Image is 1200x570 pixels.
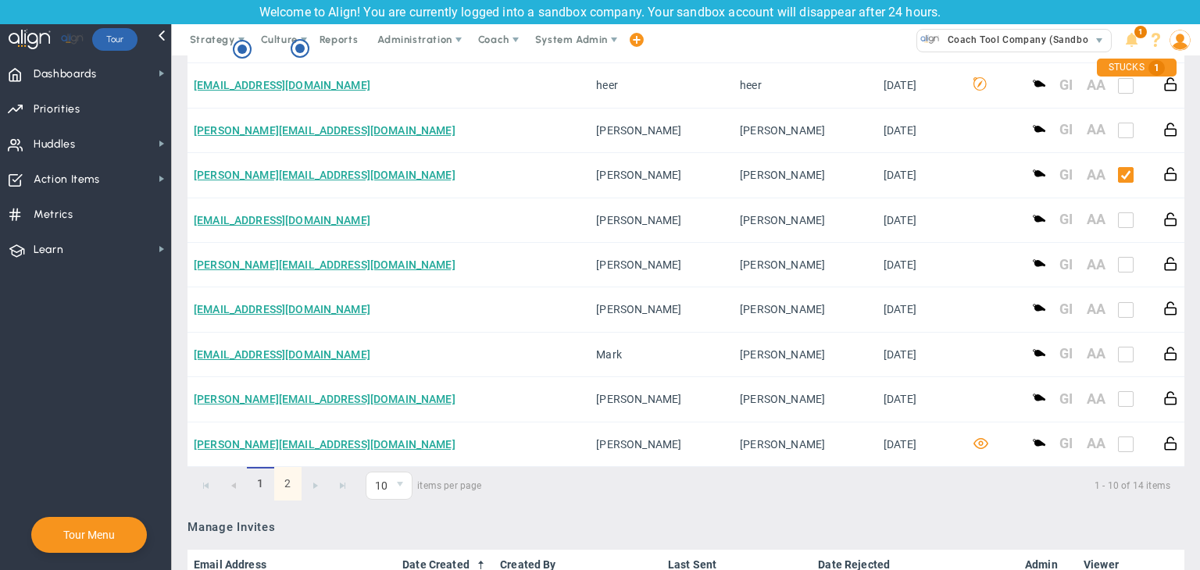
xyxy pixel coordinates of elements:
span: 1 [1148,60,1165,76]
span: Coach Tool Company (Sandbox) [940,30,1097,50]
span: Decision Maker [970,77,987,94]
span: System Admin [535,34,608,45]
button: Reset Password [1163,211,1178,227]
span: 10 [366,472,389,499]
td: [DATE] [877,243,963,287]
button: AA [1087,256,1105,273]
span: Huddles [34,128,76,161]
td: [PERSON_NAME] [590,377,734,422]
button: GI [1059,345,1073,362]
button: Make this user a coach [1032,390,1047,406]
button: Make this user a coach [1032,121,1047,137]
li: Help & Frequently Asked Questions (FAQ) [1144,24,1168,55]
td: [PERSON_NAME] [734,153,877,198]
span: View-only User [970,435,988,454]
img: 33476.Company.photo [920,30,940,49]
a: Go to the next page [302,472,329,500]
td: [DATE] [877,287,963,332]
button: Reset Password [1163,121,1178,137]
div: STUCKS [1097,59,1177,77]
td: [PERSON_NAME] [590,153,734,198]
td: heer [734,63,877,108]
td: heer [590,63,734,108]
button: Tour Menu [59,528,120,542]
td: [PERSON_NAME] [734,333,877,377]
td: [PERSON_NAME] [590,109,734,153]
button: GI [1059,435,1073,451]
a: [PERSON_NAME][EMAIL_ADDRESS][DOMAIN_NAME] [194,438,455,451]
td: [DATE] [877,109,963,153]
button: Make this user a coach [1032,435,1047,451]
a: [PERSON_NAME][EMAIL_ADDRESS][DOMAIN_NAME] [194,393,455,405]
td: [DATE] [877,377,963,422]
span: items per page [366,472,482,500]
button: GI [1059,77,1073,93]
td: [DATE] [877,333,963,377]
button: AA [1087,390,1105,407]
button: Make this user a coach [1032,166,1047,182]
span: 1 - 10 of 14 items [501,476,1170,495]
span: Administration [377,34,452,45]
span: Dashboards [34,58,97,91]
span: 1 [247,467,274,501]
span: 0 [366,472,412,500]
span: Action Items [34,163,100,196]
a: [PERSON_NAME][EMAIL_ADDRESS][DOMAIN_NAME] [194,124,455,137]
a: [EMAIL_ADDRESS][DOMAIN_NAME] [194,303,370,315]
button: GI [1059,166,1073,183]
button: Reset Password [1163,390,1178,406]
span: Learn [34,233,63,266]
td: [DATE] [877,422,963,467]
span: select [389,472,412,499]
span: Reports [312,24,366,55]
td: [PERSON_NAME] [734,198,877,243]
button: Make this user a coach [1032,76,1047,92]
td: [PERSON_NAME] [734,109,877,153]
a: Go to the last page [329,472,356,500]
button: GI [1059,390,1073,407]
a: [EMAIL_ADDRESS][DOMAIN_NAME] [194,214,370,226]
button: Reset Password [1163,166,1178,182]
button: Reset Password [1163,300,1178,316]
button: GI [1059,211,1073,227]
td: [DATE] [877,63,963,108]
td: [DATE] [877,153,963,198]
button: AA [1087,166,1105,183]
a: 2 [274,467,302,501]
h3: Manage Invites [187,520,1184,534]
span: Culture [261,34,298,45]
td: [PERSON_NAME] [734,377,877,422]
a: [EMAIL_ADDRESS][DOMAIN_NAME] [194,79,370,91]
button: GI [1059,256,1073,273]
button: AA [1087,121,1105,137]
td: [PERSON_NAME] [590,198,734,243]
td: Mark [590,333,734,377]
span: select [1088,30,1111,52]
td: [PERSON_NAME] [590,287,734,332]
img: 64089.Person.photo [1170,30,1191,51]
span: Metrics [34,198,73,231]
button: GI [1059,301,1073,317]
button: Make this user a coach [1032,300,1047,316]
span: 1 [1134,26,1147,38]
td: [DATE] [877,198,963,243]
td: [PERSON_NAME] [734,243,877,287]
button: AA [1087,435,1105,451]
td: [PERSON_NAME] [590,243,734,287]
button: AA [1087,211,1105,227]
span: Strategy [190,34,235,45]
button: AA [1087,301,1105,317]
td: [PERSON_NAME] [734,422,877,467]
td: [PERSON_NAME] [734,287,877,332]
td: [PERSON_NAME] [590,422,734,467]
button: Reset Password [1163,435,1178,451]
span: Coach [478,34,509,45]
a: [PERSON_NAME][EMAIL_ADDRESS][DOMAIN_NAME] [194,258,455,271]
span: Priorities [34,93,80,126]
button: Make this user a coach [1032,255,1047,272]
button: GI [1059,121,1073,137]
a: [EMAIL_ADDRESS][DOMAIN_NAME] [194,348,370,361]
button: Reset Password [1163,345,1178,362]
a: [PERSON_NAME][EMAIL_ADDRESS][DOMAIN_NAME] [194,169,455,181]
button: Make this user a coach [1032,345,1047,362]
